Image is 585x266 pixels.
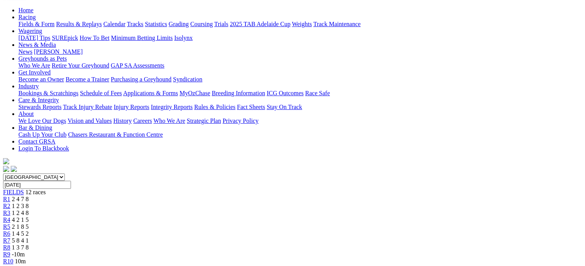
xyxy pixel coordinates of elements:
[34,48,82,55] a: [PERSON_NAME]
[56,21,102,27] a: Results & Replays
[18,124,52,131] a: Bar & Dining
[194,104,236,110] a: Rules & Policies
[18,145,69,152] a: Login To Blackbook
[18,48,582,55] div: News & Media
[3,258,13,264] span: R10
[18,21,582,28] div: Racing
[18,55,67,62] a: Greyhounds as Pets
[18,14,36,20] a: Racing
[12,251,25,258] span: -10m
[18,90,582,97] div: Industry
[3,181,71,189] input: Select date
[18,62,50,69] a: Who We Are
[3,223,10,230] a: R5
[127,21,143,27] a: Tracks
[18,90,78,96] a: Bookings & Scratchings
[18,76,64,83] a: Become an Owner
[11,166,17,172] img: twitter.svg
[237,104,265,110] a: Fact Sheets
[18,97,59,103] a: Care & Integrity
[63,104,112,110] a: Track Injury Rebate
[145,21,167,27] a: Statistics
[111,35,173,41] a: Minimum Betting Limits
[169,21,189,27] a: Grading
[180,90,210,96] a: MyOzChase
[12,203,29,209] span: 1 2 3 8
[151,104,193,110] a: Integrity Reports
[111,76,171,83] a: Purchasing a Greyhound
[113,117,132,124] a: History
[52,62,109,69] a: Retire Your Greyhound
[111,62,165,69] a: GAP SA Assessments
[66,76,109,83] a: Become a Trainer
[12,237,29,244] span: 5 8 4 1
[12,223,29,230] span: 2 1 8 5
[3,216,10,223] a: R4
[3,189,24,195] a: FIELDS
[133,117,152,124] a: Careers
[267,104,302,110] a: Stay On Track
[292,21,312,27] a: Weights
[12,210,29,216] span: 1 2 4 8
[174,35,193,41] a: Isolynx
[18,21,54,27] a: Fields & Form
[18,138,55,145] a: Contact GRSA
[18,41,56,48] a: News & Media
[267,90,303,96] a: ICG Outcomes
[173,76,202,83] a: Syndication
[3,237,10,244] a: R7
[214,21,228,27] a: Trials
[18,104,61,110] a: Stewards Reports
[18,117,582,124] div: About
[153,117,185,124] a: Who We Are
[3,251,10,258] a: R9
[190,21,213,27] a: Coursing
[3,210,10,216] a: R3
[18,48,32,55] a: News
[18,131,66,138] a: Cash Up Your Club
[18,28,42,34] a: Wagering
[12,230,29,237] span: 1 4 5 2
[12,244,29,251] span: 1 3 7 8
[187,117,221,124] a: Strategic Plan
[18,62,582,69] div: Greyhounds as Pets
[3,166,9,172] img: facebook.svg
[18,83,39,89] a: Industry
[18,76,582,83] div: Get Involved
[18,35,582,41] div: Wagering
[114,104,149,110] a: Injury Reports
[305,90,330,96] a: Race Safe
[3,158,9,164] img: logo-grsa-white.png
[222,117,259,124] a: Privacy Policy
[25,189,46,195] span: 12 races
[18,35,50,41] a: [DATE] Tips
[3,244,10,251] a: R8
[52,35,78,41] a: SUREpick
[68,131,163,138] a: Chasers Restaurant & Function Centre
[313,21,361,27] a: Track Maintenance
[18,117,66,124] a: We Love Our Dogs
[18,111,34,117] a: About
[3,196,10,202] a: R1
[3,230,10,237] a: R6
[12,216,29,223] span: 4 2 1 5
[18,131,582,138] div: Bar & Dining
[103,21,125,27] a: Calendar
[68,117,112,124] a: Vision and Values
[3,203,10,209] a: R2
[212,90,265,96] a: Breeding Information
[230,21,290,27] a: 2025 TAB Adelaide Cup
[15,258,26,264] span: 10m
[18,7,33,13] a: Home
[80,35,110,41] a: How To Bet
[80,90,122,96] a: Schedule of Fees
[123,90,178,96] a: Applications & Forms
